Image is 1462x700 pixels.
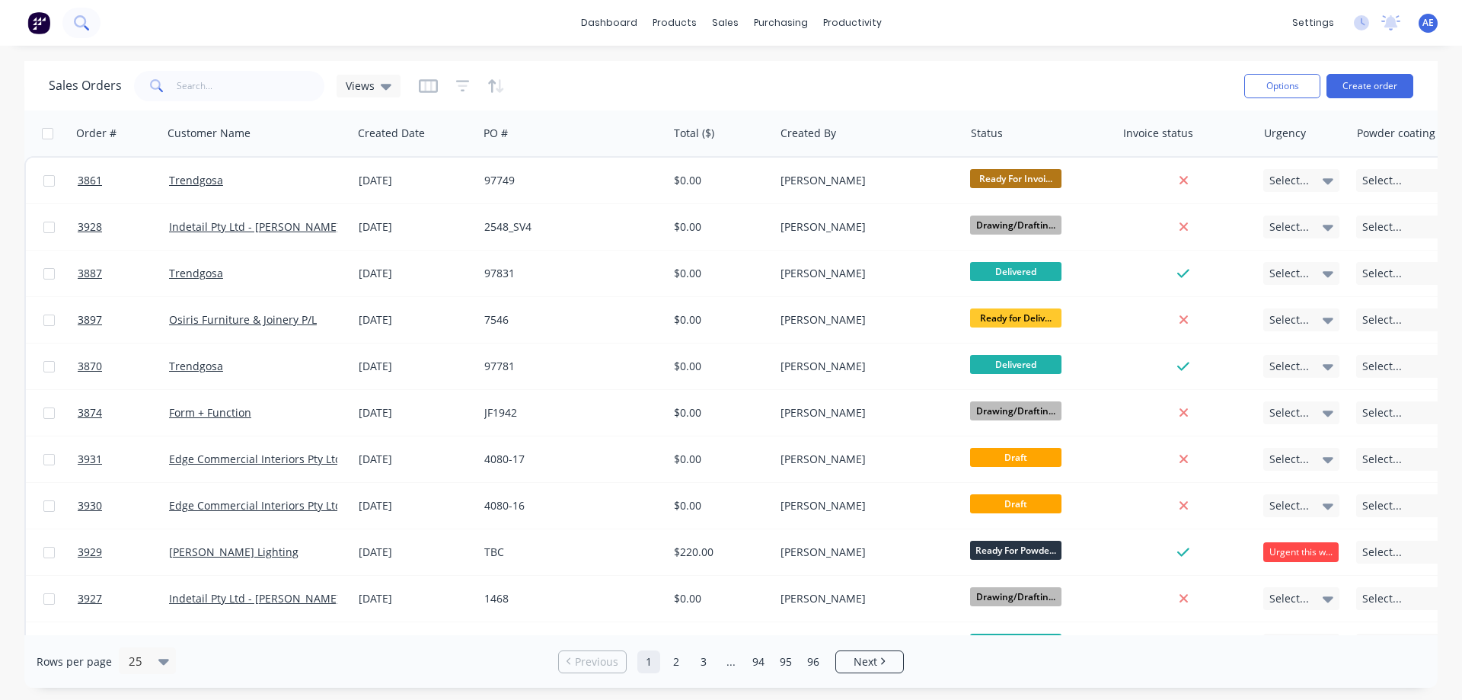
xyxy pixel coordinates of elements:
[78,452,102,467] span: 3931
[774,650,797,673] a: Page 95
[1362,452,1402,467] span: Select...
[37,654,112,670] span: Rows per page
[780,405,950,420] div: [PERSON_NAME]
[169,591,340,606] a: Indetail Pty Ltd - [PERSON_NAME]
[674,591,763,606] div: $0.00
[970,262,1061,281] span: Delivered
[1326,74,1413,98] button: Create order
[674,498,763,513] div: $0.00
[169,452,342,466] a: Edge Commercial Interiors Pty Ltd
[168,126,251,141] div: Customer Name
[1362,219,1402,235] span: Select...
[780,219,950,235] div: [PERSON_NAME]
[970,448,1061,467] span: Draft
[674,219,763,235] div: $0.00
[674,312,763,328] div: $0.00
[637,650,660,673] a: Page 1 is your current page
[674,173,763,188] div: $0.00
[747,650,770,673] a: Page 94
[78,158,169,203] a: 3861
[359,266,472,281] div: [DATE]
[970,634,1061,653] span: Picked Up
[645,11,704,34] div: products
[720,650,742,673] a: Jump forward
[177,71,325,101] input: Search...
[692,650,715,673] a: Page 3
[1269,359,1309,374] span: Select...
[359,498,472,513] div: [DATE]
[484,498,653,513] div: 4080-16
[359,405,472,420] div: [DATE]
[780,452,950,467] div: [PERSON_NAME]
[484,452,653,467] div: 4080-17
[1264,126,1306,141] div: Urgency
[1362,405,1402,420] span: Select...
[78,344,169,389] a: 3870
[970,587,1061,606] span: Drawing/Draftin...
[970,401,1061,420] span: Drawing/Draftin...
[78,359,102,374] span: 3870
[1269,219,1309,235] span: Select...
[484,405,653,420] div: JF1942
[484,312,653,328] div: 7546
[971,126,1003,141] div: Status
[78,204,169,250] a: 3928
[970,169,1061,188] span: Ready For Invoi...
[1263,542,1339,562] div: Urgent this week
[169,498,342,513] a: Edge Commercial Interiors Pty Ltd
[359,591,472,606] div: [DATE]
[970,308,1061,328] span: Ready for Deliv...
[484,219,653,235] div: 2548_SV4
[1269,591,1309,606] span: Select...
[1362,173,1402,188] span: Select...
[1362,545,1402,560] span: Select...
[970,355,1061,374] span: Delivered
[674,545,763,560] div: $220.00
[970,216,1061,235] span: Drawing/Draftin...
[1422,16,1434,30] span: AE
[484,591,653,606] div: 1468
[359,312,472,328] div: [DATE]
[359,545,472,560] div: [DATE]
[674,452,763,467] div: $0.00
[169,312,317,327] a: Osiris Furniture & Joinery P/L
[573,11,645,34] a: dashboard
[359,452,472,467] div: [DATE]
[78,498,102,513] span: 3930
[169,266,223,280] a: Trendgosa
[359,359,472,374] div: [DATE]
[484,266,653,281] div: 97831
[780,126,836,141] div: Created By
[780,545,950,560] div: [PERSON_NAME]
[484,126,508,141] div: PO #
[816,11,889,34] div: productivity
[559,654,626,670] a: Previous page
[346,78,375,94] span: Views
[970,541,1061,560] span: Ready For Powde...
[78,251,169,296] a: 3887
[802,650,825,673] a: Page 96
[1269,266,1309,281] span: Select...
[970,494,1061,513] span: Draft
[78,390,169,436] a: 3874
[169,173,223,187] a: Trendgosa
[78,173,102,188] span: 3861
[780,266,950,281] div: [PERSON_NAME]
[746,11,816,34] div: purchasing
[1269,312,1309,328] span: Select...
[1123,126,1193,141] div: Invoice status
[78,297,169,343] a: 3897
[359,219,472,235] div: [DATE]
[78,312,102,328] span: 3897
[169,545,298,559] a: [PERSON_NAME] Lighting
[78,219,102,235] span: 3928
[780,312,950,328] div: [PERSON_NAME]
[854,654,877,670] span: Next
[780,498,950,513] div: [PERSON_NAME]
[78,591,102,606] span: 3927
[1362,359,1402,374] span: Select...
[78,266,102,281] span: 3887
[1357,126,1435,141] div: Powder coating
[484,173,653,188] div: 97749
[780,173,950,188] div: [PERSON_NAME]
